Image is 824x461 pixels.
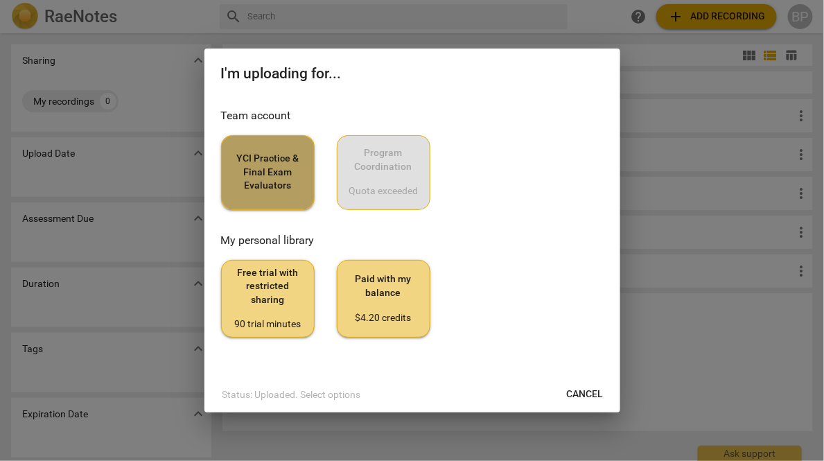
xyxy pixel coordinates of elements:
button: Cancel [556,382,615,407]
span: Paid with my balance [349,272,419,324]
button: Paid with my balance$4.20 credits [337,260,430,338]
h3: Team account [221,107,604,124]
span: Free trial with restricted sharing [233,266,303,331]
span: YCI Practice & Final Exam Evaluators [233,152,303,193]
h2: I'm uploading for... [221,65,604,82]
button: Free trial with restricted sharing90 trial minutes [221,260,315,338]
div: 90 trial minutes [233,318,303,331]
span: Cancel [567,388,604,401]
div: $4.20 credits [349,311,419,325]
h3: My personal library [221,232,604,249]
button: YCI Practice & Final Exam Evaluators [221,135,315,210]
p: Status: Uploaded. Select options [222,388,361,402]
